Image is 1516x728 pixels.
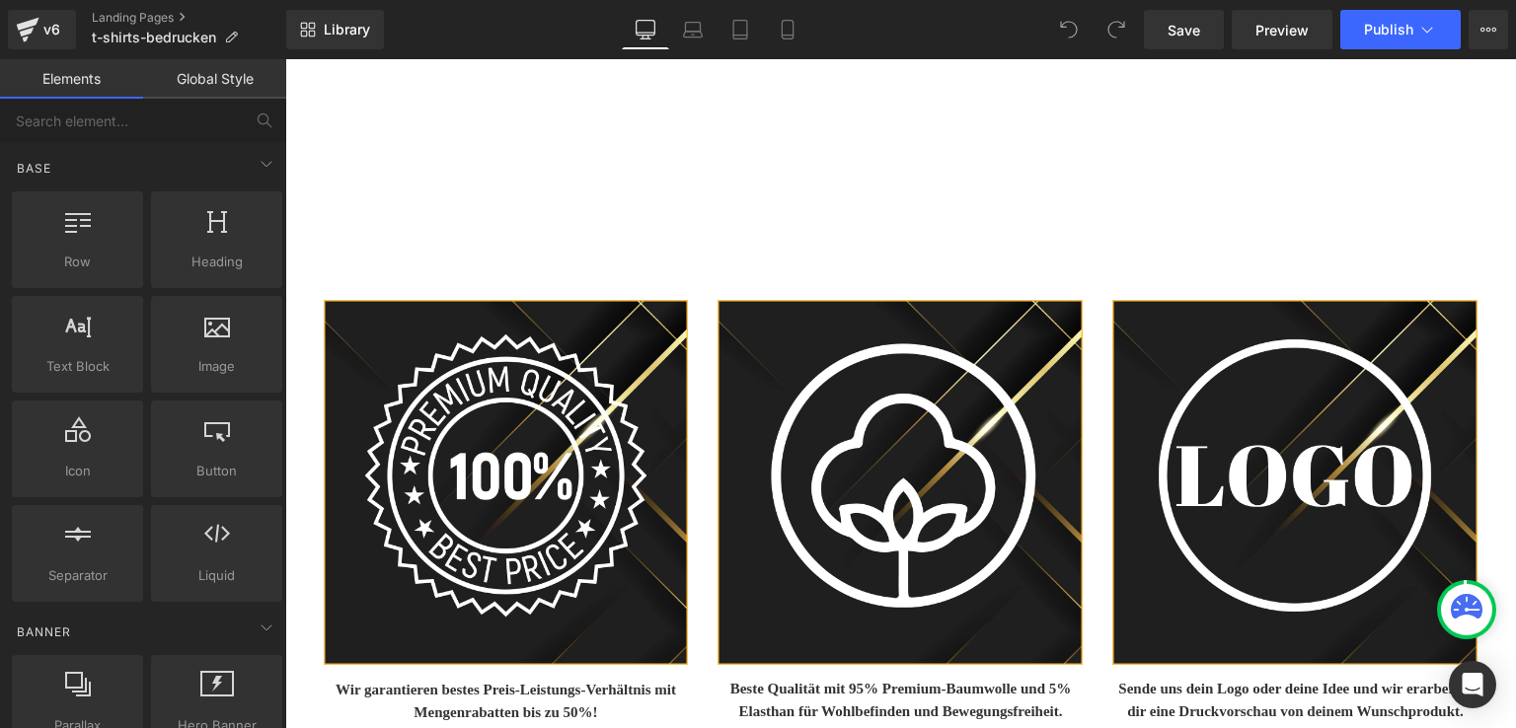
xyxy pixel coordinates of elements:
[1232,10,1332,49] a: Preview
[1364,22,1413,37] span: Publish
[764,10,811,49] a: Mobile
[50,622,391,661] strong: Wir garantieren bestes Preis-Leistungs-Verhältnis mit Mengenrabatten bis zu 50%!
[143,59,286,99] a: Global Style
[92,10,286,26] a: Landing Pages
[157,565,276,586] span: Liquid
[18,565,137,586] span: Separator
[324,21,370,38] span: Library
[1449,661,1496,708] div: Open Intercom Messenger
[15,159,53,178] span: Base
[1469,10,1508,49] button: More
[1168,20,1200,40] span: Save
[286,10,384,49] a: New Library
[1340,10,1461,49] button: Publish
[157,252,276,272] span: Heading
[8,10,76,49] a: v6
[157,356,276,377] span: Image
[669,10,717,49] a: Laptop
[18,356,137,377] span: Text Block
[1049,10,1089,49] button: Undo
[833,621,1186,660] strong: Sende uns dein Logo oder deine Idee und wir erarbeiten dir eine Druckvorschau von deinem Wunschpr...
[445,621,787,660] strong: Beste Qualität mit 95% Premium-Baumwolle und 5% Elasthan für Wohlbefinden und Bewegungsfreiheit.
[18,252,137,272] span: Row
[1097,10,1136,49] button: Redo
[1255,20,1309,40] span: Preview
[15,622,73,641] span: Banner
[92,30,216,45] span: t-shirts-bedrucken
[18,461,137,481] span: Icon
[157,461,276,481] span: Button
[622,10,669,49] a: Desktop
[717,10,764,49] a: Tablet
[39,17,64,42] div: v6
